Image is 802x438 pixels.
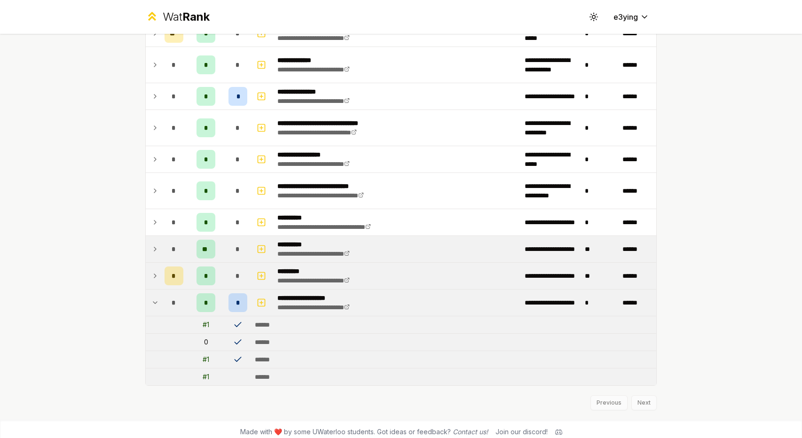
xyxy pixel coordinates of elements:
div: Join our discord! [495,427,548,437]
div: # 1 [203,355,209,364]
td: 0 [187,334,225,351]
div: Wat [163,9,210,24]
div: # 1 [203,372,209,382]
span: Rank [182,10,210,23]
a: WatRank [145,9,210,24]
div: # 1 [203,320,209,329]
a: Contact us! [453,428,488,436]
button: e3ying [606,8,657,25]
span: e3ying [613,11,638,23]
span: Made with ❤️ by some UWaterloo students. Got ideas or feedback? [240,427,488,437]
